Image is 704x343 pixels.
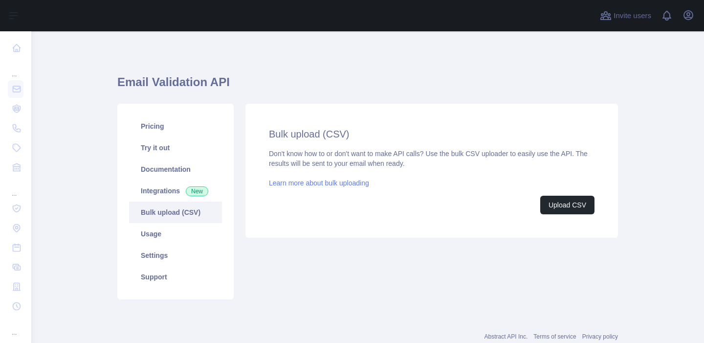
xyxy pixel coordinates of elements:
a: Integrations New [129,180,222,202]
a: Learn more about bulk uploading [269,179,369,187]
h1: Email Validation API [117,74,618,98]
span: New [186,186,208,196]
div: ... [8,178,23,198]
div: ... [8,317,23,337]
a: Settings [129,245,222,266]
a: Privacy policy [582,333,618,340]
a: Try it out [129,137,222,159]
a: Support [129,266,222,288]
a: Documentation [129,159,222,180]
button: Upload CSV [540,196,594,214]
a: Abstract API Inc. [484,333,528,340]
span: Invite users [614,10,651,22]
div: Don't know how to or don't want to make API calls? Use the bulk CSV uploader to easily use the AP... [269,149,594,214]
a: Usage [129,223,222,245]
div: ... [8,59,23,78]
a: Bulk upload (CSV) [129,202,222,223]
a: Terms of service [533,333,576,340]
h2: Bulk upload (CSV) [269,127,594,141]
button: Invite users [598,8,653,23]
a: Pricing [129,115,222,137]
